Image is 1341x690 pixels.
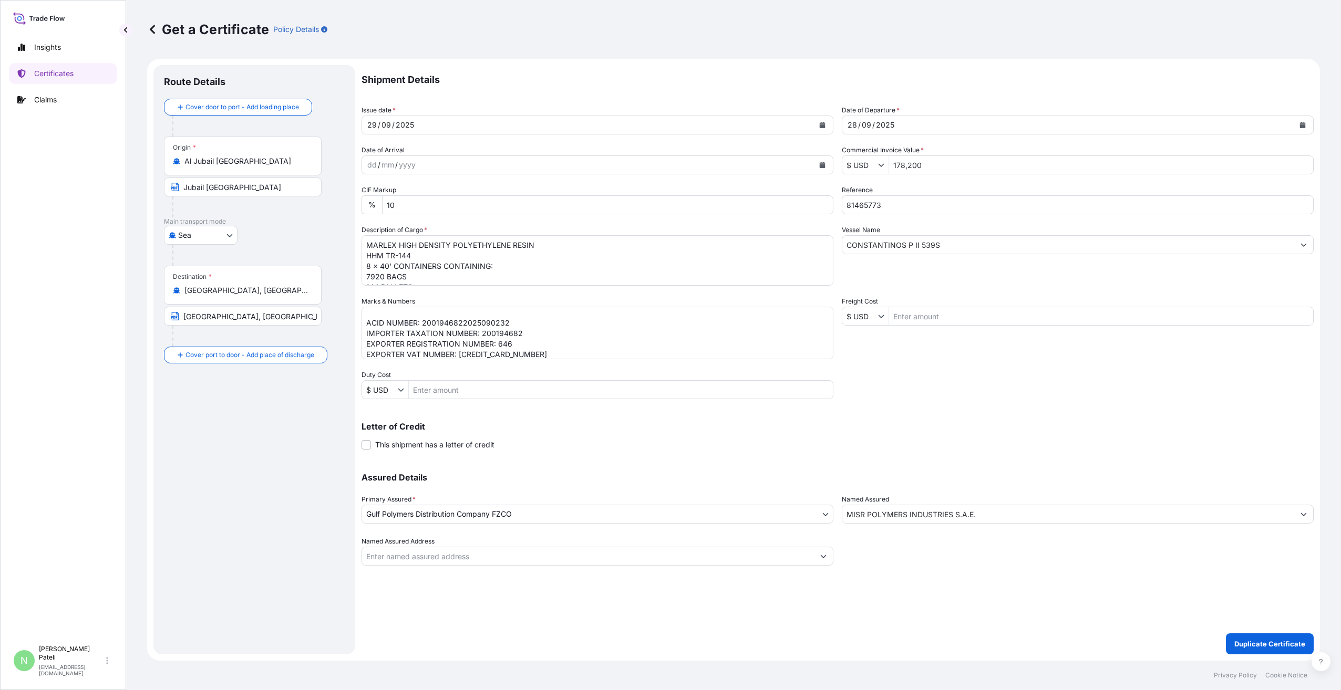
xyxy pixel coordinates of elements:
[878,160,889,170] button: Show suggestions
[842,195,1314,214] input: Enter booking reference
[1226,633,1314,654] button: Duplicate Certificate
[34,95,57,105] p: Claims
[362,235,833,286] textarea: MARLEX HIGH DENSITY POLYETHYLENE RESIN HHM TR-144 8 x 40' CONTAINERS CONTAINING: 7920 BAGS 144 PA...
[382,195,833,214] input: Enter percentage between 0 and 10%
[875,119,895,131] div: year,
[366,119,378,131] div: day,
[375,440,494,450] span: This shipment has a letter of credit
[147,21,269,38] p: Get a Certificate
[842,155,878,174] input: Commercial Invoice Value
[1294,235,1313,254] button: Show suggestions
[164,99,312,116] button: Cover door to port - Add loading place
[34,42,61,53] p: Insights
[395,159,398,171] div: /
[366,509,512,519] span: Gulf Polymers Distribution Company FZCO
[362,195,382,214] div: %
[362,505,833,524] button: Gulf Polymers Distribution Company FZCO
[392,119,395,131] div: /
[1214,671,1257,679] a: Privacy Policy
[362,422,1314,431] p: Letter of Credit
[362,225,427,235] label: Description of Cargo
[164,217,345,226] p: Main transport mode
[814,156,831,173] button: Calendar
[380,159,395,171] div: month,
[185,102,299,112] span: Cover door to port - Add loading place
[173,143,196,152] div: Origin
[34,68,74,79] p: Certificates
[889,155,1313,174] input: Enter amount
[842,105,900,116] span: Date of Departure
[362,547,814,566] input: Named Assured Address
[273,24,319,35] p: Policy Details
[366,159,378,171] div: day,
[380,119,392,131] div: month,
[178,230,191,241] span: Sea
[362,65,1314,95] p: Shipment Details
[362,380,398,399] input: Duty Cost
[184,285,308,296] input: Destination
[362,494,416,505] span: Primary Assured
[362,185,396,195] label: CIF Markup
[185,350,314,360] span: Cover port to door - Add place of discharge
[398,384,408,395] button: Show suggestions
[378,119,380,131] div: /
[362,307,833,359] textarea: MISR POLYMERS INDUSTRIES S.A.E. [STREET_ADDRESS][DOMAIN_NAME] HELIOPOLIS POST CODE : 11341, [GEOG...
[842,494,889,505] label: Named Assured
[164,177,322,196] input: Text to appear on certificate
[39,664,104,676] p: [EMAIL_ADDRESS][DOMAIN_NAME]
[878,311,889,321] button: Show suggestions
[164,307,322,326] input: Text to appear on certificate
[362,105,396,116] span: Issue date
[889,307,1313,326] input: Enter amount
[1294,117,1311,133] button: Calendar
[842,505,1294,524] input: Assured Name
[872,119,875,131] div: /
[814,547,833,566] button: Show suggestions
[164,347,327,363] button: Cover port to door - Add place of discharge
[9,89,117,110] a: Claims
[409,380,833,399] input: Enter amount
[842,185,873,195] label: Reference
[164,226,238,245] button: Select transport
[1294,505,1313,524] button: Show suggestions
[362,473,1314,482] p: Assured Details
[173,273,212,281] div: Destination
[184,156,308,166] input: Origin
[814,117,831,133] button: Calendar
[1234,639,1305,649] p: Duplicate Certificate
[164,76,225,88] p: Route Details
[398,159,417,171] div: year,
[362,536,435,547] label: Named Assured Address
[362,296,415,307] label: Marks & Numbers
[842,145,924,155] label: Commercial Invoice Value
[847,119,858,131] div: day,
[378,159,380,171] div: /
[20,655,28,666] span: N
[395,119,415,131] div: year,
[39,645,104,662] p: [PERSON_NAME] Pateli
[842,296,878,307] label: Freight Cost
[9,37,117,58] a: Insights
[861,119,872,131] div: month,
[842,225,880,235] label: Vessel Name
[362,370,391,380] label: Duty Cost
[9,63,117,84] a: Certificates
[858,119,861,131] div: /
[842,235,1294,254] input: Type to search vessel name or IMO
[842,307,878,326] input: Freight Cost
[1265,671,1307,679] a: Cookie Notice
[362,145,405,155] span: Date of Arrival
